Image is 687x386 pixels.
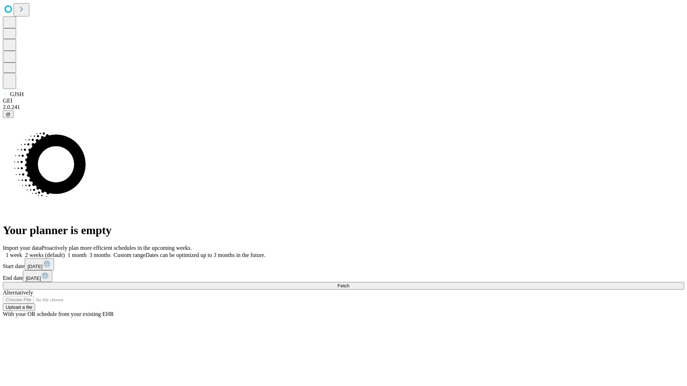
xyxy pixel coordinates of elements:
button: @ [3,110,14,118]
span: 3 months [89,252,111,258]
span: Alternatively [3,289,33,296]
span: Import your data [3,245,42,251]
span: GJSH [10,91,24,97]
span: Fetch [337,283,349,288]
span: Dates can be optimized up to 3 months in the future. [146,252,265,258]
div: GEI [3,98,684,104]
button: [DATE] [25,258,54,270]
button: Fetch [3,282,684,289]
span: Proactively plan more efficient schedules in the upcoming weeks. [42,245,192,251]
span: Custom range [113,252,145,258]
span: [DATE] [26,276,41,281]
span: @ [6,112,11,117]
div: Start date [3,258,684,270]
div: End date [3,270,684,282]
h1: Your planner is empty [3,224,684,237]
button: [DATE] [23,270,52,282]
span: 1 month [68,252,87,258]
span: 1 week [6,252,22,258]
span: [DATE] [28,264,43,269]
button: Upload a file [3,303,35,311]
div: 2.0.241 [3,104,684,110]
span: 2 weeks (default) [25,252,65,258]
span: With your OR schedule from your existing EHR [3,311,114,317]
